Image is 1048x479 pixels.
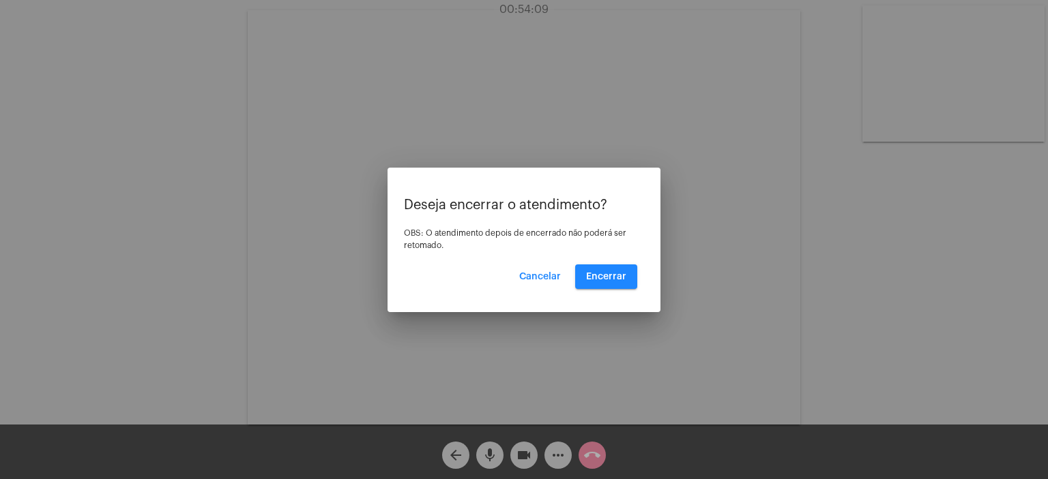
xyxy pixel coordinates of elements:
[519,272,561,281] span: Cancelar
[404,198,644,213] p: Deseja encerrar o atendimento?
[508,264,572,289] button: Cancelar
[575,264,637,289] button: Encerrar
[404,229,626,249] span: OBS: O atendimento depois de encerrado não poderá ser retomado.
[586,272,626,281] span: Encerrar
